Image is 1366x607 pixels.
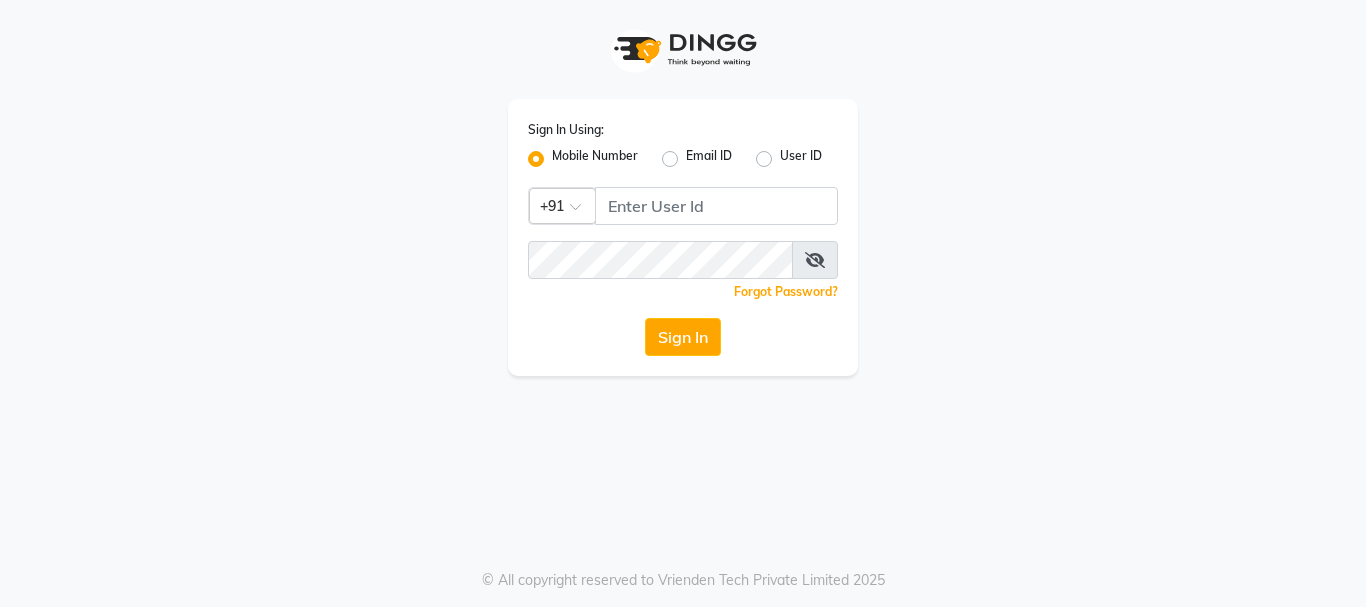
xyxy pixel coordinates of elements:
[595,187,838,225] input: Username
[528,121,604,139] label: Sign In Using:
[734,284,838,299] a: Forgot Password?
[645,318,721,356] button: Sign In
[780,147,822,171] label: User ID
[552,147,638,171] label: Mobile Number
[686,147,732,171] label: Email ID
[603,20,763,79] img: logo1.svg
[528,241,793,279] input: Username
